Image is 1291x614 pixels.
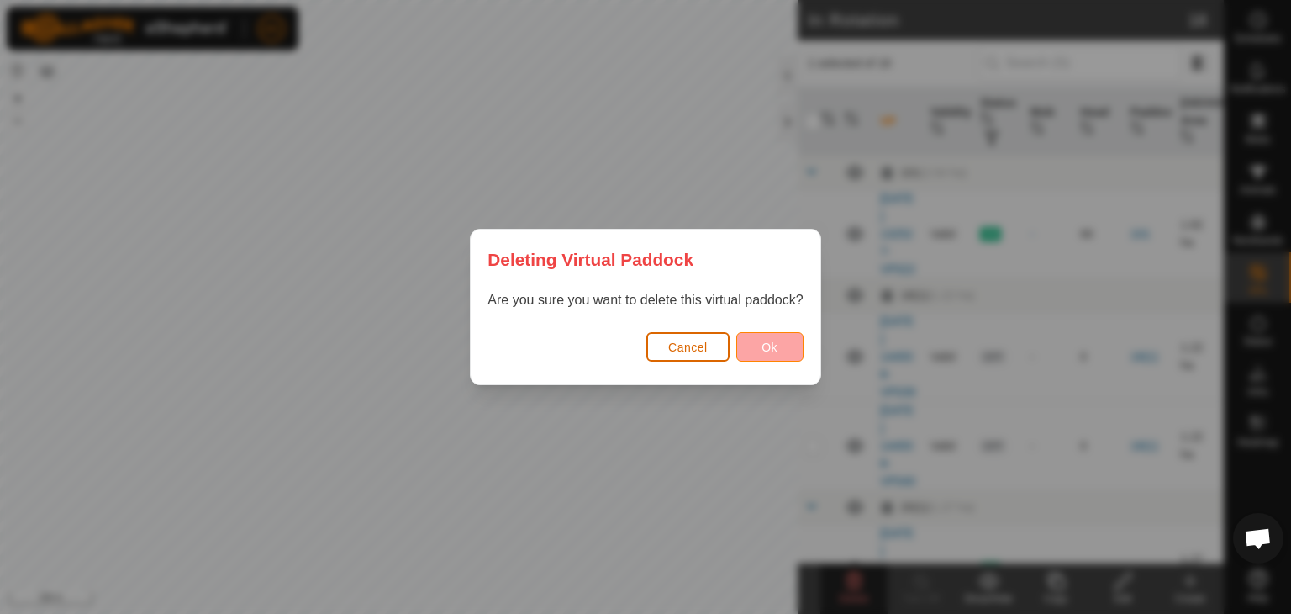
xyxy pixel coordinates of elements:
[1233,513,1283,564] div: Open chat
[761,341,777,354] span: Ok
[487,290,803,310] p: Are you sure you want to delete this virtual paddock?
[668,341,708,354] span: Cancel
[487,246,693,273] span: Deleting Virtual Paddock
[646,332,730,362] button: Cancel
[736,332,804,362] button: Ok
